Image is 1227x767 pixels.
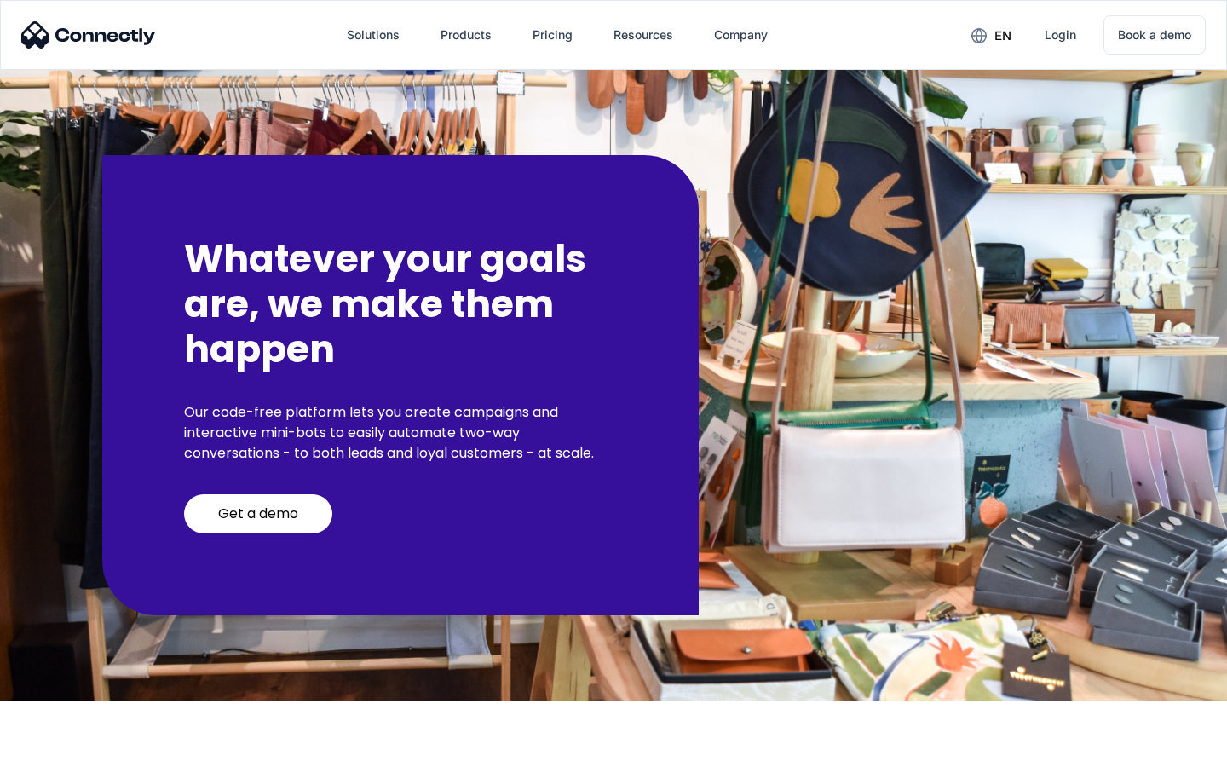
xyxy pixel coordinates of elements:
[184,402,617,464] p: Our code-free platform lets you create campaigns and interactive mini-bots to easily automate two...
[1045,23,1076,47] div: Login
[613,23,673,47] div: Resources
[441,23,492,47] div: Products
[21,21,156,49] img: Connectly Logo
[1031,14,1090,55] a: Login
[714,23,768,47] div: Company
[519,14,586,55] a: Pricing
[184,237,617,372] h2: Whatever your goals are, we make them happen
[994,24,1011,48] div: en
[218,505,298,522] div: Get a demo
[34,737,102,761] ul: Language list
[1103,15,1206,55] a: Book a demo
[184,494,332,533] a: Get a demo
[17,737,102,761] aside: Language selected: English
[347,23,400,47] div: Solutions
[533,23,573,47] div: Pricing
